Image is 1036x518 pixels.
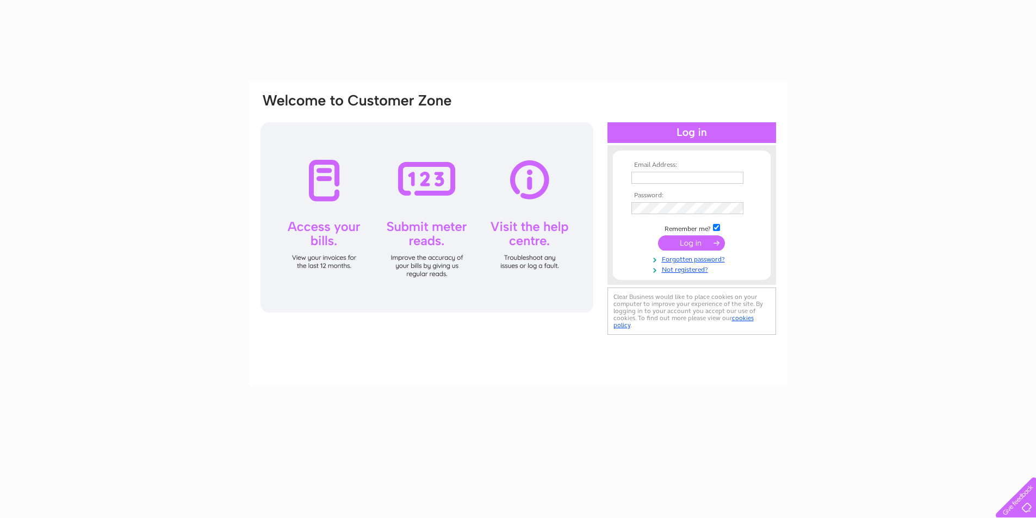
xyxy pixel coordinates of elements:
[658,235,725,251] input: Submit
[629,161,755,169] th: Email Address:
[629,222,755,233] td: Remember me?
[613,314,754,329] a: cookies policy
[631,264,755,274] a: Not registered?
[629,192,755,199] th: Password:
[607,288,776,335] div: Clear Business would like to place cookies on your computer to improve your experience of the sit...
[631,253,755,264] a: Forgotten password?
